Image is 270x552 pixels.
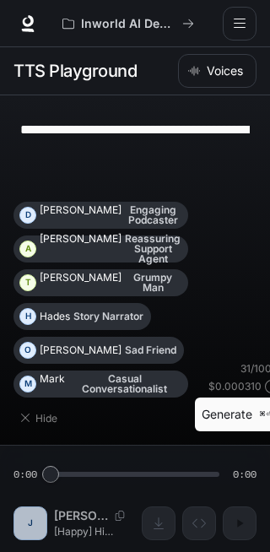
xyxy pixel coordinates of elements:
div: O [20,337,35,364]
button: HHadesStory Narrator [13,303,151,330]
button: Voices [178,54,256,88]
button: D[PERSON_NAME]Engaging Podcaster [13,202,188,229]
div: M [20,371,35,398]
div: D [20,202,35,229]
button: T[PERSON_NAME]Grumpy Man [13,269,188,296]
div: H [20,303,35,330]
div: A [20,235,35,262]
button: All workspaces [55,7,202,41]
p: [PERSON_NAME] [40,273,121,283]
p: Inworld AI Demos [81,17,175,31]
p: Story Narrator [73,311,143,322]
p: [PERSON_NAME] [40,234,121,244]
button: O[PERSON_NAME]Sad Friend [13,337,184,364]
p: [PERSON_NAME] [40,345,121,355]
p: Grumpy Man [125,273,181,293]
button: open drawer [223,7,256,41]
p: Casual Conversationalist [68,374,181,394]
p: Hades [40,311,70,322]
button: Hide [13,404,67,431]
p: [PERSON_NAME] [40,205,121,215]
p: Reassuring Support Agent [125,234,181,264]
p: Mark [40,374,65,384]
p: Engaging Podcaster [125,205,181,225]
button: A[PERSON_NAME]Reassuring Support Agent [13,235,188,262]
p: Sad Friend [125,345,176,355]
button: MMarkCasual Conversationalist [13,371,188,398]
h1: TTS Playground [13,54,137,88]
div: T [20,269,35,296]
